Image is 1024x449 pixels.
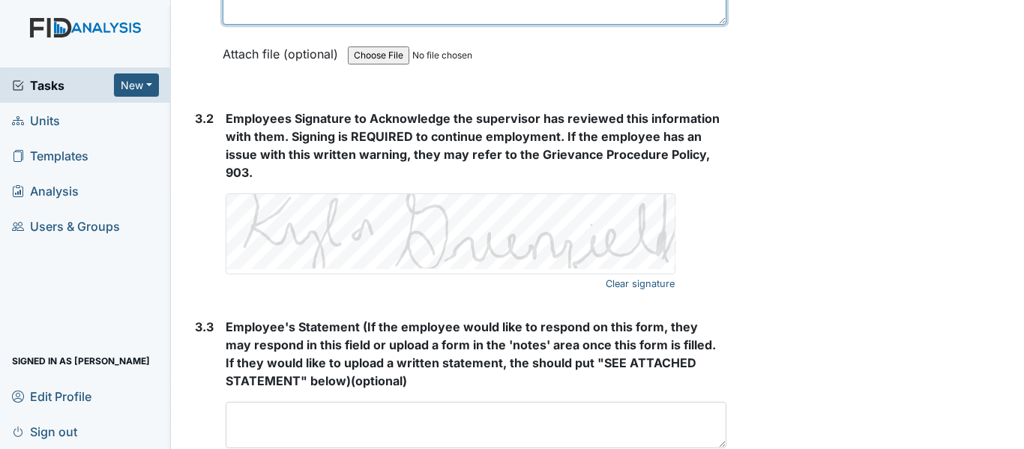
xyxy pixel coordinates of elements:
a: Clear signature [606,274,675,294]
button: New [114,73,159,97]
a: Tasks [12,76,114,94]
label: 3.2 [195,109,214,127]
span: Users & Groups [12,214,120,238]
span: Analysis [12,179,79,202]
span: Templates [12,144,88,167]
span: Sign out [12,420,77,443]
span: Signed in as [PERSON_NAME] [12,349,150,373]
strong: (optional) [226,318,726,390]
span: Edit Profile [12,385,91,408]
span: Employees Signature to Acknowledge the supervisor has reviewed this information with them. Signin... [226,111,720,180]
span: Employee's Statement (If the employee would like to respond on this form, they may respond in thi... [226,319,716,388]
span: Units [12,109,60,132]
label: Attach file (optional) [223,37,344,63]
label: 3.3 [195,318,214,336]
